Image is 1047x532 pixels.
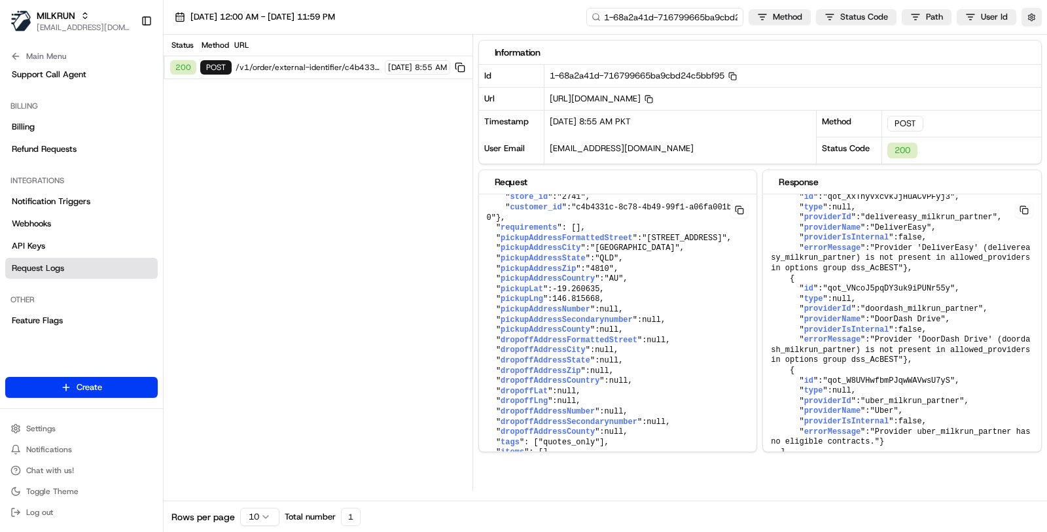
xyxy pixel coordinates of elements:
span: false [898,325,922,334]
span: "4810" [586,264,614,274]
span: [PERSON_NAME] [41,238,106,248]
img: MILKRUN [10,10,31,31]
a: Webhooks [5,213,158,234]
span: "qot_VNcoJ5pqDY3uk9iPUNr55y" [823,284,955,293]
div: We're available if you need us! [59,137,180,148]
span: "Provider 'DoorDash Drive' (doordash_milkrun_partner) is not present in allowed_providers in opti... [771,335,1035,364]
span: null [832,386,851,395]
span: Settings [26,423,56,434]
span: dropoffAddressZip [501,366,580,376]
span: null [605,407,624,416]
span: Main Menu [26,51,66,62]
div: User Email [479,137,544,164]
button: Path [902,9,951,25]
button: [EMAIL_ADDRESS][DOMAIN_NAME] [37,22,130,33]
span: null [558,387,577,396]
a: Request Logs [5,258,158,279]
button: Settings [5,419,158,438]
span: dropoffLng [501,397,548,406]
span: 8:55 AM [415,62,447,73]
span: dropoffLat [501,387,548,396]
span: pickupLng [501,294,543,304]
span: customer_id [510,203,562,212]
span: "[STREET_ADDRESS]" [642,234,727,243]
span: [DATE] [388,62,412,73]
button: Create [5,377,158,398]
span: "Provider 'DeliverEasy' (delivereasy_milkrun_partner) is not present in allowed_providers in opti... [771,243,1035,273]
span: "Provider uber_milkrun_partner has no eligible contracts." [771,427,1035,447]
button: [DATE] 12:00 AM - [DATE] 11:59 PM [169,8,341,26]
div: 200 [170,60,196,75]
span: "QLD" [595,254,618,263]
span: null [590,366,609,376]
button: See all [203,167,238,183]
a: 💻API Documentation [105,287,215,310]
span: Knowledge Base [26,292,100,305]
button: Method [749,9,811,25]
div: POST [200,60,232,75]
div: 📗 [13,293,24,304]
span: "DoorDash Drive" [870,315,946,324]
span: [DATE] 12:00 AM - [DATE] 11:59 PM [190,11,335,23]
span: Path [926,11,943,23]
div: Past conversations [13,169,88,180]
button: Chat with us! [5,461,158,480]
span: Notifications [26,444,72,455]
span: providerId [804,304,851,313]
a: Billing [5,116,158,137]
span: Notification Triggers [12,196,90,207]
span: requirements [501,223,557,232]
span: API Documentation [124,292,210,305]
button: MILKRUN [37,9,75,22]
div: Timestamp [479,111,544,137]
span: type [804,294,823,304]
button: MILKRUNMILKRUN[EMAIL_ADDRESS][DOMAIN_NAME] [5,5,135,37]
span: Toggle Theme [26,486,79,497]
span: pickupAddressZip [501,264,576,274]
div: 💻 [111,293,121,304]
span: Webhooks [12,218,51,230]
span: dropoffAddressState [501,356,590,365]
span: id [804,376,813,385]
span: null [595,346,614,355]
span: Log out [26,507,53,518]
span: null [558,397,577,406]
span: [URL][DOMAIN_NAME] [550,93,653,104]
span: pickupLat [501,285,543,294]
input: Clear [34,84,216,98]
span: null [832,294,851,304]
span: "c4b4331c-8c78-4b49-99f1-a06fa001b9b0" [487,203,741,222]
span: • [109,202,113,213]
span: providerIsInternal [804,325,889,334]
button: Start new chat [222,128,238,144]
span: pickupAddressCounty [501,325,590,334]
span: providerName [804,223,861,232]
span: Create [77,381,102,393]
div: Method [817,110,882,137]
span: Pylon [130,324,158,334]
span: null [599,356,618,365]
span: dropoffAddressFormattedStreet [501,336,637,345]
span: Total number [285,511,336,523]
span: items [501,448,524,457]
span: pickupAddressCountry [501,274,595,283]
div: Billing [5,96,158,116]
span: providerId [804,213,851,222]
span: dropoffAddressCity [501,346,586,355]
p: Welcome 👋 [13,52,238,73]
span: null [599,325,618,334]
div: Response [779,175,1025,188]
span: pickupAddressSecondarynumber [501,315,633,325]
div: Other [5,289,158,310]
span: dropoffAddressSecondarynumber [501,417,637,427]
span: null [609,376,628,385]
span: pickupAddressState [501,254,586,263]
span: errorMessage [804,243,861,253]
img: Zach Benton [13,190,34,211]
span: Status Code [840,11,888,23]
button: User Id [957,9,1016,25]
a: Refund Requests [5,139,158,160]
button: Status Code [816,9,896,25]
img: Nash [13,12,39,39]
div: Url [479,87,544,110]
